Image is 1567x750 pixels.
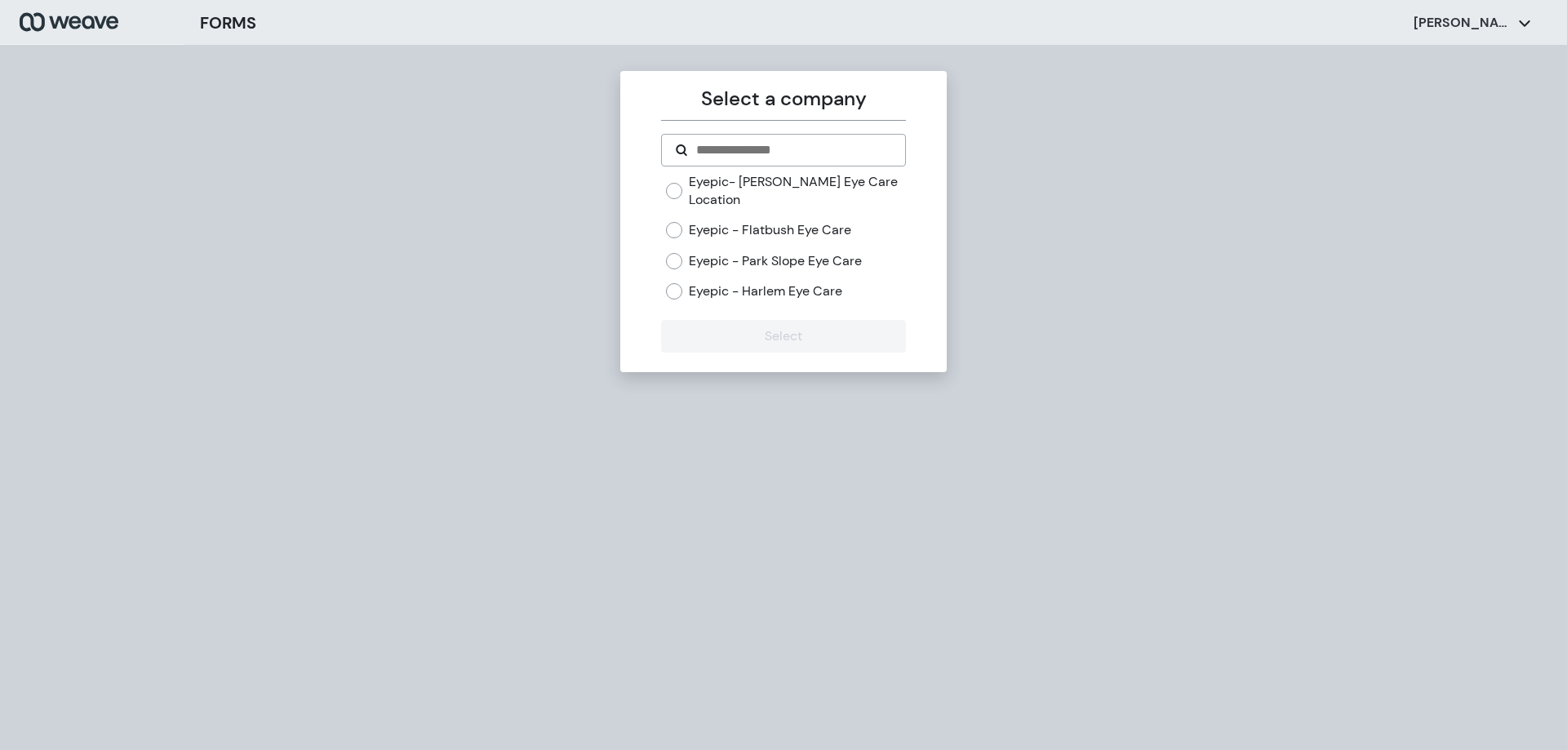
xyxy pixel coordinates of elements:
[661,320,905,353] button: Select
[689,221,851,239] label: Eyepic - Flatbush Eye Care
[695,140,891,160] input: Search
[689,173,905,208] label: Eyepic- [PERSON_NAME] Eye Care Location
[200,11,256,35] h3: FORMS
[661,84,905,113] p: Select a company
[689,252,862,270] label: Eyepic - Park Slope Eye Care
[689,282,842,300] label: Eyepic - Harlem Eye Care
[1414,14,1512,32] p: [PERSON_NAME]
